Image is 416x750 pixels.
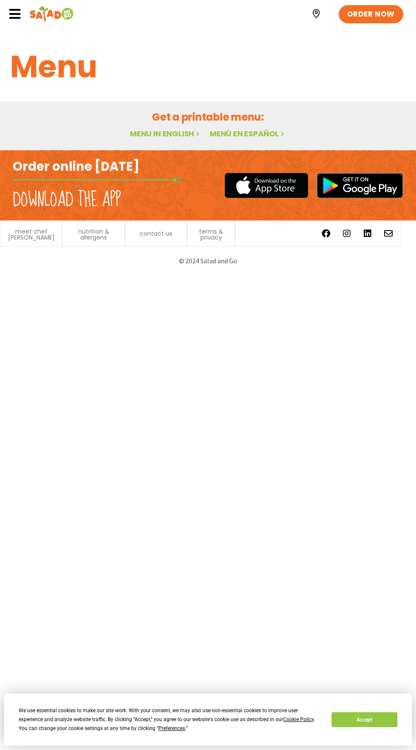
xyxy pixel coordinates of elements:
[130,128,201,139] a: Menu in English
[10,44,406,90] h1: Menu
[8,255,408,267] p: © 2024 Salad and Go
[225,172,308,199] img: appstore
[210,128,286,139] a: Menú en español
[283,716,314,722] span: Cookie Policy
[339,5,403,24] a: ORDER NOW
[5,228,58,240] a: meet chef [PERSON_NAME]
[158,725,185,731] span: Preferences
[13,159,140,175] h2: Order online [DATE]
[67,228,120,240] a: nutrition & allergens
[19,706,321,733] div: We use essential cookies to make our site work. With your consent, we may also use non-essential ...
[4,694,412,746] div: Cookie Consent Prompt
[332,712,397,727] button: Accept
[317,173,403,198] img: google_play
[13,178,183,182] img: fork
[13,188,121,212] h2: Download the app
[347,9,395,20] span: ORDER NOW
[30,6,74,23] img: Header logo
[140,231,172,237] a: contact us
[10,110,406,124] h2: Get a printable menu:
[192,228,230,240] a: terms & privacy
